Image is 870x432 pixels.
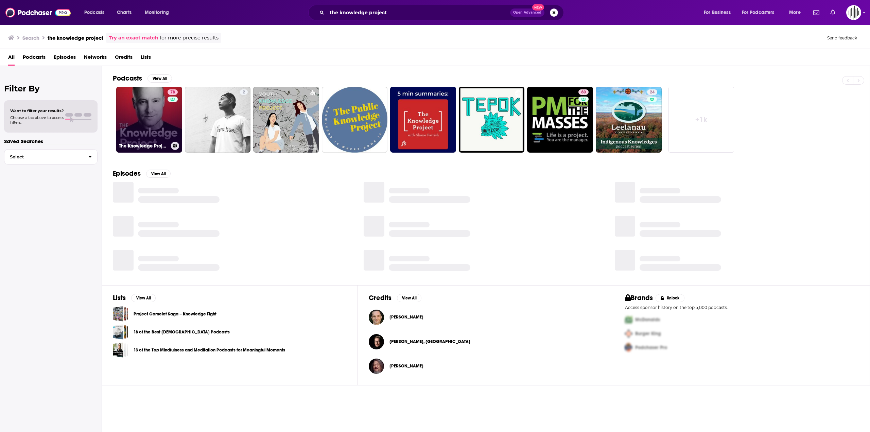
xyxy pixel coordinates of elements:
[54,52,76,66] a: Episodes
[140,7,178,18] button: open menu
[647,89,657,95] a: 24
[846,5,861,20] button: Show profile menu
[784,7,809,18] button: open menu
[699,7,739,18] button: open menu
[84,52,107,66] a: Networks
[742,8,775,17] span: For Podcasters
[789,8,801,17] span: More
[113,74,142,83] h2: Podcasts
[846,5,861,20] span: Logged in as gpg2
[369,334,384,349] img: Regina Nouhan, MD
[369,331,603,352] button: Regina Nouhan, MDRegina Nouhan, MD
[389,363,423,369] span: [PERSON_NAME]
[327,7,510,18] input: Search podcasts, credits, & more...
[240,89,248,95] a: 2
[635,331,661,336] span: Burger King
[4,155,83,159] span: Select
[811,7,822,18] a: Show notifications dropdown
[397,294,421,302] button: View All
[168,89,178,95] a: 78
[48,35,103,41] h3: the knowledge project
[10,108,64,113] span: Want to filter your results?
[369,359,384,374] img: Dave Ackley
[145,8,169,17] span: Monitoring
[635,345,667,350] span: Podchaser Pro
[510,8,544,17] button: Open AdvancedNew
[113,169,141,178] h2: Episodes
[622,341,635,355] img: Third Pro Logo
[389,363,423,369] a: Dave Ackley
[527,87,593,153] a: 60
[170,89,175,96] span: 78
[581,89,586,96] span: 60
[825,35,859,41] button: Send feedback
[134,346,285,354] a: 13 of the Top Mindfulness and Meditation Podcasts for Meaningful Moments
[113,169,171,178] a: EpisodesView All
[513,11,541,14] span: Open Advanced
[635,317,660,323] span: McDonalds
[131,294,156,302] button: View All
[80,7,113,18] button: open menu
[141,52,151,66] a: Lists
[389,314,423,320] span: [PERSON_NAME]
[369,310,384,325] img: Dr. Stephan Price
[622,327,635,341] img: Second Pro Logo
[117,8,132,17] span: Charts
[668,87,734,153] a: +1k
[625,305,859,310] p: Access sponsor history on the top 5,000 podcasts.
[4,84,98,93] h2: Filter By
[389,339,470,344] a: Regina Nouhan, MD
[113,306,128,322] a: Project Camelot Saga – Knowledge Fight
[4,138,98,144] p: Saved Searches
[656,294,684,302] button: Unlock
[113,294,156,302] a: ListsView All
[113,294,126,302] h2: Lists
[369,355,603,377] button: Dave AckleyDave Ackley
[737,7,784,18] button: open menu
[625,294,653,302] h2: Brands
[115,52,133,66] a: Credits
[84,8,104,17] span: Podcasts
[185,87,251,153] a: 2
[147,74,172,83] button: View All
[243,89,245,96] span: 2
[622,313,635,327] img: First Pro Logo
[146,170,171,178] button: View All
[119,143,168,149] h3: The Knowledge Project with [PERSON_NAME]
[10,115,64,125] span: Choose a tab above to access filters.
[5,6,71,19] img: Podchaser - Follow, Share and Rate Podcasts
[596,87,662,153] a: 24
[112,7,136,18] a: Charts
[315,5,570,20] div: Search podcasts, credits, & more...
[116,87,182,153] a: 78The Knowledge Project with [PERSON_NAME]
[828,7,838,18] a: Show notifications dropdown
[160,34,219,42] span: for more precise results
[113,342,128,358] a: 13 of the Top Mindfulness and Meditation Podcasts for Meaningful Moments
[369,294,391,302] h2: Credits
[389,339,470,344] span: [PERSON_NAME], [GEOGRAPHIC_DATA]
[369,294,421,302] a: CreditsView All
[846,5,861,20] img: User Profile
[704,8,731,17] span: For Business
[8,52,15,66] span: All
[113,324,128,340] a: 18 of the Best Christian Podcasts
[134,310,216,318] a: Project Camelot Saga – Knowledge Fight
[23,52,46,66] a: Podcasts
[134,328,230,336] a: 18 of the Best [DEMOGRAPHIC_DATA] Podcasts
[4,149,98,165] button: Select
[109,34,158,42] a: Try an exact match
[532,4,544,11] span: New
[113,74,172,83] a: PodcastsView All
